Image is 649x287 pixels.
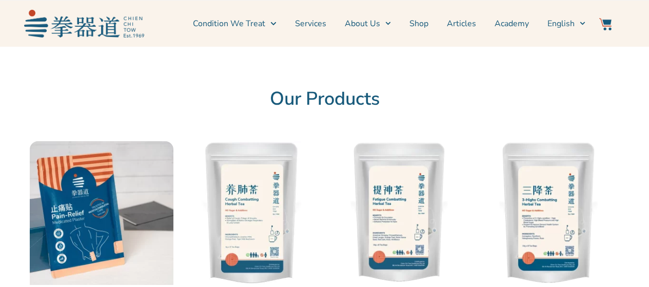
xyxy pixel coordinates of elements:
[447,11,476,36] a: Articles
[476,141,620,285] img: 3-Highs Combatting Herbal Tea
[179,141,322,285] img: Cough Combatting Herbal Tea
[409,11,428,36] a: Shop
[295,11,326,36] a: Services
[149,11,585,36] nav: Menu
[547,17,575,30] span: English
[30,141,173,285] img: Chien Chi Tow Pain-Relief Medicated Plaster
[547,11,585,36] a: Switch to English
[495,11,529,36] a: Academy
[345,11,391,36] a: About Us
[327,141,471,285] img: Fatigue Combatting Herbal Tea
[30,88,620,110] h2: Our Products
[193,11,276,36] a: Condition We Treat
[599,18,612,30] img: Website Icon-03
